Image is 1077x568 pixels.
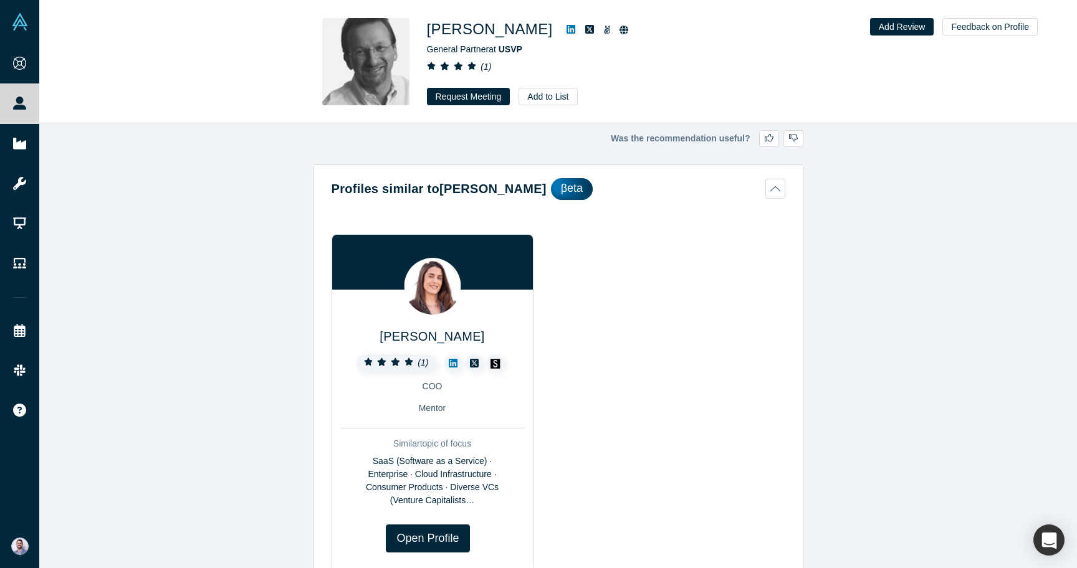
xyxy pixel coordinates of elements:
[386,524,469,552] a: Open Profile
[404,258,461,315] img: Erica Brescia's Profile Image
[427,18,553,40] h1: [PERSON_NAME]
[499,44,522,54] a: USVP
[380,329,484,343] a: [PERSON_NAME]
[423,381,443,391] span: COO
[11,13,29,31] img: Alchemist Vault Logo
[551,178,593,200] div: βeta
[341,455,524,507] div: SaaS (Software as a Service) · Enterprise · Cloud Infrastructure · Consumer Products · Diverse VC...
[332,178,785,200] button: Profiles similar to[PERSON_NAME]βeta
[418,357,428,367] i: ( 1 )
[341,402,524,415] div: Mentor
[314,130,803,147] div: Was the recommendation useful?
[11,537,29,555] img: Sam Jadali's Account
[341,437,524,450] div: Similar topic of focus
[481,62,491,72] i: ( 1 )
[870,18,934,35] button: Add Review
[322,18,409,105] img: Jacques Benkoski's Profile Image
[332,179,547,198] h2: Profiles similar to [PERSON_NAME]
[427,88,510,105] button: Request Meeting
[519,88,577,105] button: Add to List
[942,18,1038,35] button: Feedback on Profile
[427,44,522,54] span: General Partner at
